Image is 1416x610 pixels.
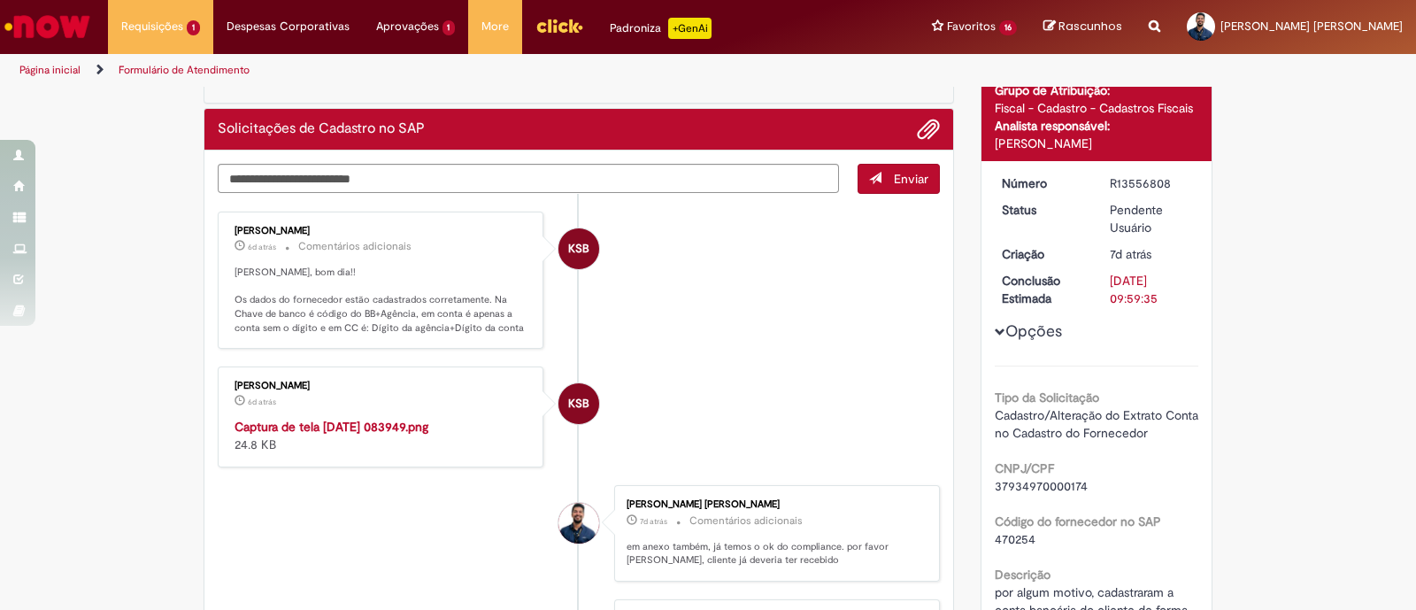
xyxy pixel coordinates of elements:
span: Requisições [121,18,183,35]
span: 1 [442,20,456,35]
div: Karina Santos Barboza [558,383,599,424]
dt: Status [989,201,1097,219]
button: Enviar [858,164,940,194]
span: 7d atrás [640,516,667,527]
span: Cadastro/Alteração do Extrato Conta no Cadastro do Fornecedor [995,407,1202,441]
div: 24.8 KB [235,418,529,453]
div: 22/09/2025 17:59:31 [1110,245,1192,263]
div: Pendente Usuário [1110,201,1192,236]
span: 6d atrás [248,242,276,252]
span: Despesas Corporativas [227,18,350,35]
div: [PERSON_NAME] [995,135,1199,152]
div: Karina Santos Barboza [558,228,599,269]
small: Comentários adicionais [298,239,412,254]
dt: Conclusão Estimada [989,272,1097,307]
a: Formulário de Atendimento [119,63,250,77]
div: Padroniza [610,18,712,39]
span: Enviar [894,171,928,187]
time: 24/09/2025 08:40:07 [248,242,276,252]
b: CNPJ/CPF [995,460,1054,476]
p: [PERSON_NAME], bom dia!! Os dados do fornecedor estão cadastrados corretamente. Na Chave de banco... [235,266,529,336]
span: 6d atrás [248,397,276,407]
div: [DATE] 09:59:35 [1110,272,1192,307]
div: R13556808 [1110,174,1192,192]
button: Adicionar anexos [917,118,940,141]
a: Captura de tela [DATE] 083949.png [235,419,428,435]
span: Aprovações [376,18,439,35]
b: Descrição [995,567,1050,583]
span: Favoritos [947,18,996,35]
div: [PERSON_NAME] [235,381,529,391]
span: 1 [187,20,200,35]
span: 16 [999,20,1017,35]
span: Rascunhos [1058,18,1122,35]
span: 470254 [995,531,1035,547]
dt: Criação [989,245,1097,263]
span: KSB [568,228,589,270]
textarea: Digite sua mensagem aqui... [218,164,839,194]
div: Grupo de Atribuição: [995,81,1199,99]
time: 24/09/2025 08:40:02 [248,397,276,407]
span: 7d atrás [1110,246,1151,262]
small: Comentários adicionais [689,513,803,529]
div: Analista responsável: [995,117,1199,135]
ul: Trilhas de página [13,54,931,87]
div: [PERSON_NAME] [235,226,529,236]
a: Página inicial [19,63,81,77]
span: More [481,18,509,35]
div: [PERSON_NAME] [PERSON_NAME] [627,499,921,510]
img: ServiceNow [2,9,93,44]
div: Fiscal - Cadastro - Cadastros Fiscais [995,99,1199,117]
h2: Solicitações de Cadastro no SAP Histórico de tíquete [218,121,425,137]
a: Rascunhos [1043,19,1122,35]
dt: Número [989,174,1097,192]
b: Código do fornecedor no SAP [995,513,1161,529]
span: KSB [568,382,589,425]
p: em anexo também, já temos o ok do compliance. por favor [PERSON_NAME], cliente já deveria ter rec... [627,540,921,568]
span: 37934970000174 [995,478,1088,494]
img: click_logo_yellow_360x200.png [535,12,583,39]
time: 22/09/2025 17:59:31 [1110,246,1151,262]
b: Tipo da Solicitação [995,390,1099,405]
div: Erikson Bruno Cordeiro Guimaraes [558,503,599,544]
p: +GenAi [668,18,712,39]
time: 22/09/2025 18:24:24 [640,516,667,527]
span: [PERSON_NAME] [PERSON_NAME] [1220,19,1403,34]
